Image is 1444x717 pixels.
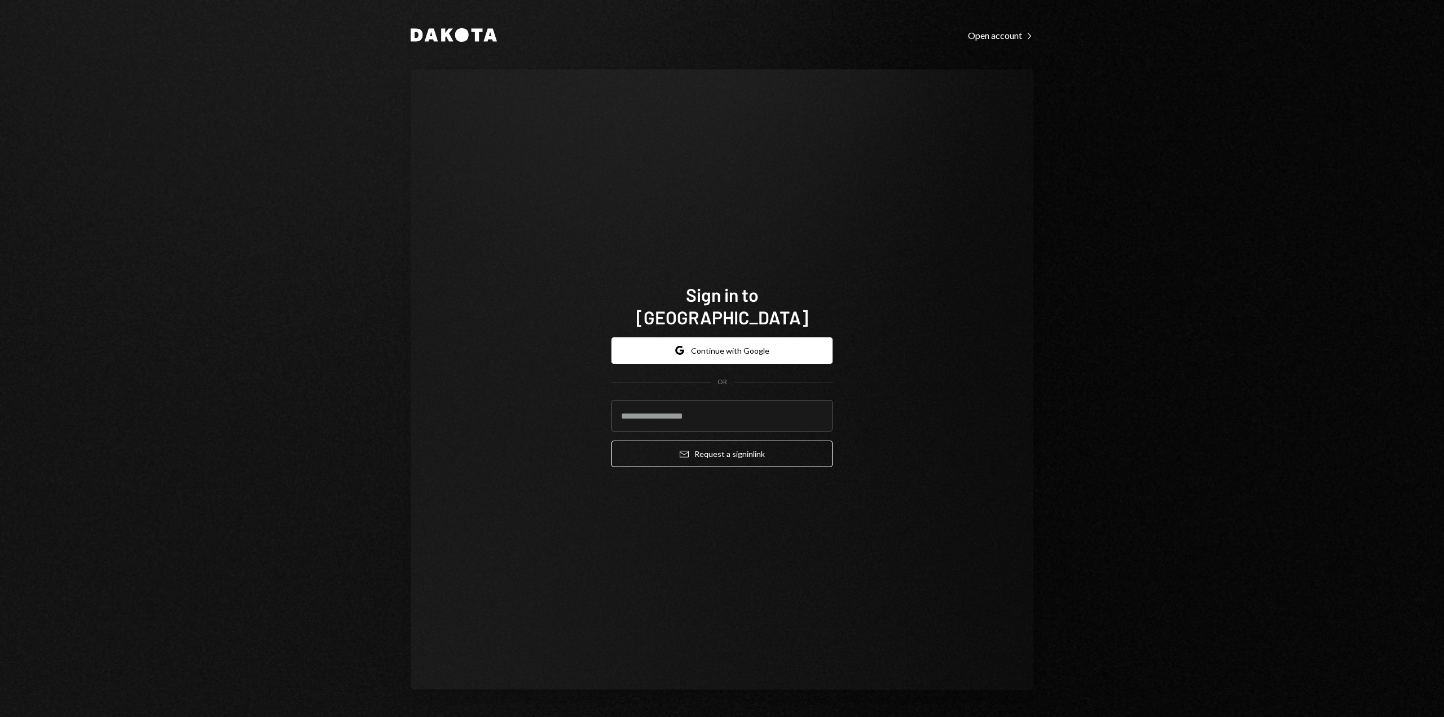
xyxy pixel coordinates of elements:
[968,30,1033,41] div: Open account
[968,29,1033,41] a: Open account
[717,377,727,387] div: OR
[611,283,833,328] h1: Sign in to [GEOGRAPHIC_DATA]
[611,337,833,364] button: Continue with Google
[810,409,824,423] keeper-lock: Open Keeper Popup
[611,441,833,467] button: Request a signinlink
